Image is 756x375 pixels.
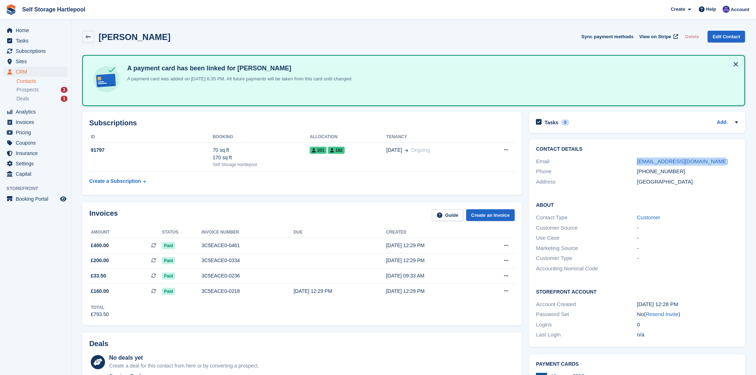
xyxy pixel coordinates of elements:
div: Contact Type [536,214,637,222]
span: Help [706,6,716,13]
span: Capital [16,169,59,179]
div: [DATE] 12:29 PM [386,257,479,264]
a: menu [4,127,68,137]
button: Sync payment methods [582,31,634,42]
th: Tenancy [387,131,482,143]
th: ID [89,131,213,143]
th: Booking [213,131,310,143]
h2: Subscriptions [89,119,515,127]
div: [DATE] 12:29 PM [386,242,479,249]
img: Sean Wood [723,6,730,13]
div: 1 [61,87,68,93]
div: 3C5EACE0-0236 [202,272,294,280]
a: menu [4,194,68,204]
a: menu [4,159,68,169]
span: Paid [162,288,175,295]
div: [PHONE_NUMBER] [637,167,738,176]
span: Tasks [16,36,59,46]
span: View on Stripe [640,33,671,40]
a: menu [4,56,68,66]
a: Edit Contact [708,31,745,42]
h2: Deals [89,340,108,348]
div: 3C5EACE0-0218 [202,287,294,295]
span: Storefront [6,185,71,192]
div: - [637,234,738,242]
div: No [637,310,738,319]
div: 70 sq ft 170 sq ft [213,146,310,161]
a: Preview store [59,195,68,203]
span: Insurance [16,148,59,158]
span: ( ) [644,311,681,317]
a: menu [4,148,68,158]
th: Due [294,227,386,238]
div: [DATE] 12:29 PM [386,287,479,295]
h2: Invoices [89,209,118,221]
a: Create an Invoice [466,209,515,221]
span: Paid [162,272,175,280]
span: [DATE] [387,146,402,154]
a: menu [4,25,68,35]
div: Email [536,157,637,166]
div: Use Case [536,234,637,242]
div: n/a [637,331,738,339]
div: 3C5EACE0-0334 [202,257,294,264]
img: card-linked-ebf98d0992dc2aeb22e95c0e3c79077019eb2392cfd83c6a337811c24bc77127.svg [91,64,121,94]
a: menu [4,107,68,117]
div: 0 [561,119,570,126]
p: A payment card was added on [DATE] 6:35 PM. All future payments will be taken from this card unti... [124,75,353,82]
button: Delete [682,31,702,42]
h2: Payment cards [536,361,738,367]
div: Address [536,178,637,186]
div: Password Set [536,310,637,319]
a: Guide [432,209,463,221]
span: Deals [16,95,29,102]
a: Add [717,119,727,127]
h2: Storefront Account [536,288,738,295]
div: 91797 [89,146,213,154]
img: stora-icon-8386f47178a22dfd0bd8f6a31ec36ba5ce8667c1dd55bd0f319d3a0aa187defe.svg [6,4,16,15]
div: Account Created [536,300,637,309]
div: Marketing Source [536,244,637,252]
div: [DATE] 12:28 PM [637,300,738,309]
div: Logins [536,321,637,329]
a: View on Stripe [637,31,680,42]
div: £793.50 [91,311,109,318]
span: £160.00 [91,287,109,295]
span: Settings [16,159,59,169]
div: 3C5EACE0-0461 [202,242,294,249]
span: Booking Portal [16,194,59,204]
div: [GEOGRAPHIC_DATA] [637,178,738,186]
div: 1 [61,96,68,102]
a: [EMAIL_ADDRESS][DOMAIN_NAME] [637,158,728,164]
a: menu [4,36,68,46]
span: £400.00 [91,242,109,249]
div: Self Storage Hartlepool [213,161,310,168]
span: Home [16,25,59,35]
a: menu [4,46,68,56]
div: Create a Subscription [89,177,141,185]
span: Ongoing [411,147,430,153]
div: Total [91,304,109,311]
span: Subscriptions [16,46,59,56]
th: Allocation [310,131,387,143]
div: No deals yet [109,354,259,362]
span: Create [671,6,685,13]
th: Status [162,227,202,238]
span: Invoices [16,117,59,127]
h2: Tasks [545,119,559,126]
span: 201 [310,147,327,154]
div: - [637,224,738,232]
div: [DATE] 12:29 PM [294,287,386,295]
a: Deals 1 [16,95,68,102]
a: Self Storage Hartlepool [19,4,88,15]
h4: A payment card has been linked for [PERSON_NAME] [124,64,353,72]
a: menu [4,138,68,148]
div: Customer Source [536,224,637,232]
div: Customer Type [536,254,637,262]
th: Amount [89,227,162,238]
a: Customer [637,214,660,220]
h2: Contact Details [536,146,738,152]
a: menu [4,117,68,127]
span: £200.00 [91,257,109,264]
span: Account [731,6,750,13]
